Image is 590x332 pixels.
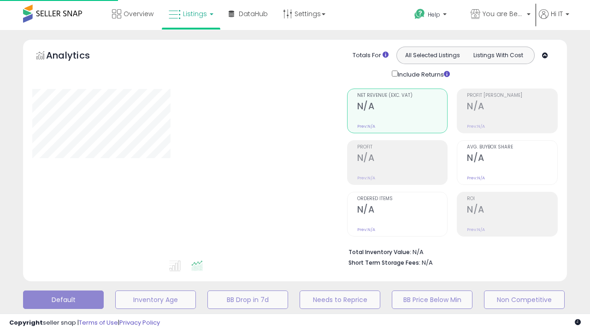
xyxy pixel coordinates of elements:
[407,1,462,30] a: Help
[483,9,524,18] span: You are Beautiful (IT)
[9,319,160,327] div: seller snap | |
[385,69,461,79] div: Include Returns
[23,290,104,309] button: Default
[357,175,375,181] small: Prev: N/A
[300,290,380,309] button: Needs to Reprice
[357,227,375,232] small: Prev: N/A
[467,175,485,181] small: Prev: N/A
[239,9,268,18] span: DataHub
[428,11,440,18] span: Help
[357,153,448,165] h2: N/A
[357,145,448,150] span: Profit
[183,9,207,18] span: Listings
[539,9,569,30] a: Hi IT
[551,9,563,18] span: Hi IT
[79,318,118,327] a: Terms of Use
[484,290,565,309] button: Non Competitive
[357,93,448,98] span: Net Revenue (Exc. VAT)
[124,9,153,18] span: Overview
[467,101,557,113] h2: N/A
[357,204,448,217] h2: N/A
[414,8,425,20] i: Get Help
[357,196,448,202] span: Ordered Items
[467,145,557,150] span: Avg. Buybox Share
[348,248,411,256] b: Total Inventory Value:
[399,49,466,61] button: All Selected Listings
[348,259,420,267] b: Short Term Storage Fees:
[465,49,531,61] button: Listings With Cost
[115,290,196,309] button: Inventory Age
[357,124,375,129] small: Prev: N/A
[9,318,43,327] strong: Copyright
[467,204,557,217] h2: N/A
[467,227,485,232] small: Prev: N/A
[119,318,160,327] a: Privacy Policy
[392,290,472,309] button: BB Price Below Min
[46,49,108,64] h5: Analytics
[467,124,485,129] small: Prev: N/A
[422,258,433,267] span: N/A
[207,290,288,309] button: BB Drop in 7d
[353,51,389,60] div: Totals For
[467,93,557,98] span: Profit [PERSON_NAME]
[348,246,551,257] li: N/A
[467,153,557,165] h2: N/A
[357,101,448,113] h2: N/A
[467,196,557,202] span: ROI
